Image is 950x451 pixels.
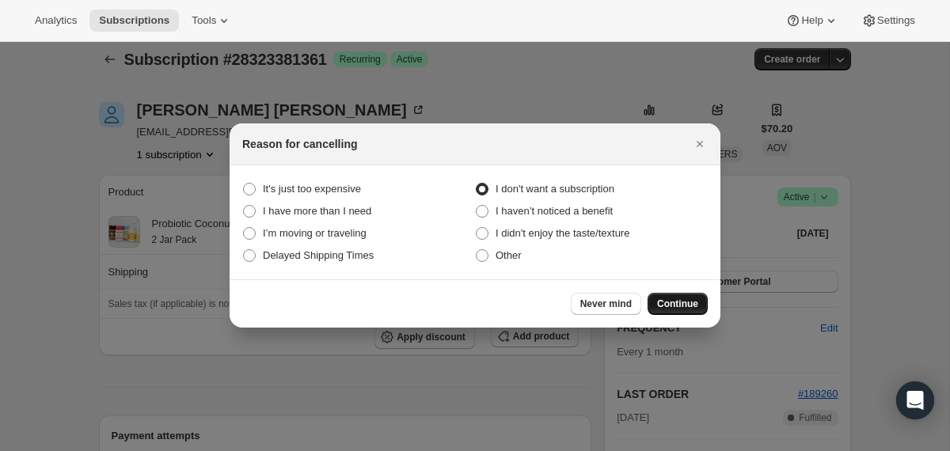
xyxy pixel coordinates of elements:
[648,293,708,315] button: Continue
[689,133,711,155] button: Close
[496,183,614,195] span: I don't want a subscription
[657,298,698,310] span: Continue
[182,9,241,32] button: Tools
[571,293,641,315] button: Never mind
[89,9,179,32] button: Subscriptions
[35,14,77,27] span: Analytics
[192,14,216,27] span: Tools
[801,14,823,27] span: Help
[896,381,934,419] div: Open Intercom Messenger
[496,227,629,239] span: I didn't enjoy the taste/texture
[242,136,357,152] h2: Reason for cancelling
[263,249,374,261] span: Delayed Shipping Times
[263,227,367,239] span: I’m moving or traveling
[496,205,613,217] span: I haven’t noticed a benefit
[852,9,925,32] button: Settings
[99,14,169,27] span: Subscriptions
[263,205,371,217] span: I have more than I need
[263,183,361,195] span: It's just too expensive
[25,9,86,32] button: Analytics
[776,9,848,32] button: Help
[496,249,522,261] span: Other
[877,14,915,27] span: Settings
[580,298,632,310] span: Never mind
